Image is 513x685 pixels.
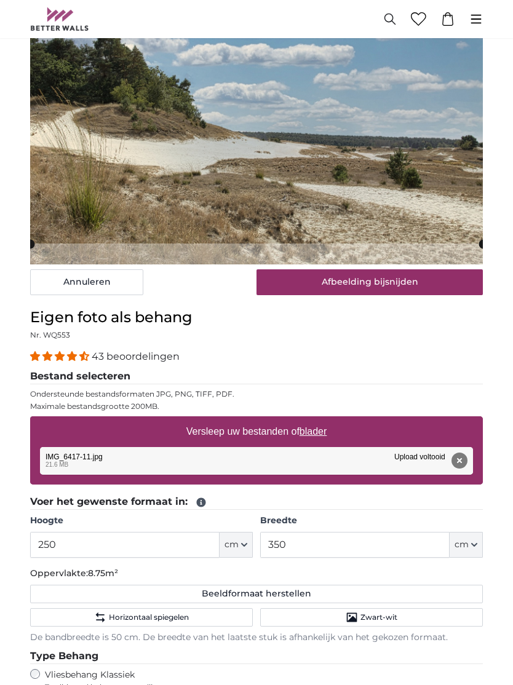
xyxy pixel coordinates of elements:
[260,609,483,627] button: Zwart-wit
[92,351,180,363] span: 43 beoordelingen
[300,427,327,437] u: blader
[30,649,483,665] legend: Type Behang
[30,568,483,580] p: Oppervlakte:
[30,515,253,528] label: Hoogte
[260,515,483,528] label: Breedte
[225,539,239,552] span: cm
[30,402,483,412] p: Maximale bestandsgrootte 200MB.
[360,613,397,623] span: Zwart-wit
[256,270,483,296] button: Afbeelding bijsnijden
[30,7,89,31] img: Betterwalls
[30,370,483,385] legend: Bestand selecteren
[30,331,70,340] span: Nr. WQ553
[30,351,92,363] span: 4.40 stars
[30,270,143,296] button: Annuleren
[109,613,189,623] span: Horizontaal spiegelen
[30,609,253,627] button: Horizontaal spiegelen
[450,533,483,558] button: cm
[30,308,483,328] h1: Eigen foto als behang
[455,539,469,552] span: cm
[30,585,483,604] button: Beeldformaat herstellen
[30,632,483,644] p: De bandbreedte is 50 cm. De breedte van het laatste stuk is afhankelijk van het gekozen formaat.
[181,420,332,445] label: Versleep uw bestanden of
[30,390,483,400] p: Ondersteunde bestandsformaten JPG, PNG, TIFF, PDF.
[88,568,118,579] span: 8.75m²
[220,533,253,558] button: cm
[30,495,483,510] legend: Voer het gewenste formaat in:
